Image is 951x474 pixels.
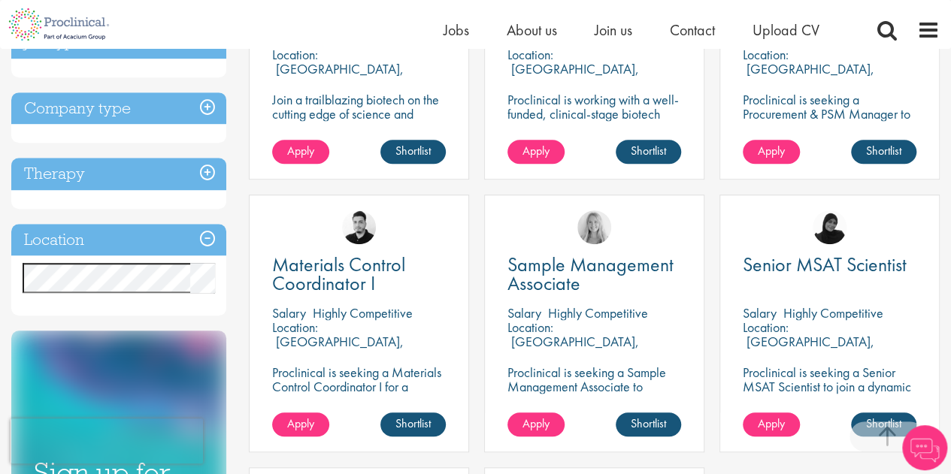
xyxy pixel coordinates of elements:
[743,412,800,436] a: Apply
[743,319,789,336] span: Location:
[670,20,715,40] a: Contact
[272,92,446,135] p: Join a trailblazing biotech on the cutting edge of science and technology.
[507,412,565,436] a: Apply
[507,20,557,40] a: About us
[313,304,413,322] p: Highly Competitive
[616,412,681,436] a: Shortlist
[507,365,681,436] p: Proclinical is seeking a Sample Management Associate to support the efficient handling, organizat...
[287,143,314,159] span: Apply
[851,140,916,164] a: Shortlist
[11,92,226,125] h3: Company type
[595,20,632,40] a: Join us
[743,304,777,322] span: Salary
[11,224,226,256] h3: Location
[272,255,446,293] a: Materials Control Coordinator I
[522,143,550,159] span: Apply
[507,92,681,164] p: Proclinical is working with a well-funded, clinical-stage biotech developing transformative thera...
[507,140,565,164] a: Apply
[11,158,226,190] h3: Therapy
[272,319,318,336] span: Location:
[548,304,648,322] p: Highly Competitive
[902,425,947,470] img: Chatbot
[743,365,916,422] p: Proclinical is seeking a Senior MSAT Scientist to join a dynamic team in [GEOGRAPHIC_DATA], [GEOG...
[272,304,306,322] span: Salary
[272,412,329,436] a: Apply
[616,140,681,164] a: Shortlist
[813,210,847,244] img: Ruhee Saleh
[272,60,404,92] p: [GEOGRAPHIC_DATA], [GEOGRAPHIC_DATA]
[507,304,541,322] span: Salary
[743,46,789,63] span: Location:
[522,415,550,431] span: Apply
[272,140,329,164] a: Apply
[758,143,785,159] span: Apply
[851,412,916,436] a: Shortlist
[272,365,446,436] p: Proclinical is seeking a Materials Control Coordinator I for a contract role in [GEOGRAPHIC_DATA]...
[783,304,883,322] p: Highly Competitive
[743,252,907,277] span: Senior MSAT Scientist
[507,333,639,364] p: [GEOGRAPHIC_DATA], [GEOGRAPHIC_DATA]
[507,252,674,296] span: Sample Management Associate
[272,46,318,63] span: Location:
[507,60,639,92] p: [GEOGRAPHIC_DATA], [GEOGRAPHIC_DATA]
[380,412,446,436] a: Shortlist
[507,319,553,336] span: Location:
[758,415,785,431] span: Apply
[444,20,469,40] a: Jobs
[507,255,681,293] a: Sample Management Associate
[743,92,916,149] p: Proclinical is seeking a Procurement & PSM Manager to join our client's team in [GEOGRAPHIC_DATA].
[743,140,800,164] a: Apply
[743,333,874,364] p: [GEOGRAPHIC_DATA], [GEOGRAPHIC_DATA]
[380,140,446,164] a: Shortlist
[753,20,819,40] a: Upload CV
[287,415,314,431] span: Apply
[342,210,376,244] img: Anderson Maldonado
[11,418,203,463] iframe: reCAPTCHA
[743,255,916,274] a: Senior MSAT Scientist
[743,60,874,92] p: [GEOGRAPHIC_DATA], [GEOGRAPHIC_DATA]
[272,333,404,364] p: [GEOGRAPHIC_DATA], [GEOGRAPHIC_DATA]
[272,252,405,296] span: Materials Control Coordinator I
[507,46,553,63] span: Location:
[577,210,611,244] img: Shannon Briggs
